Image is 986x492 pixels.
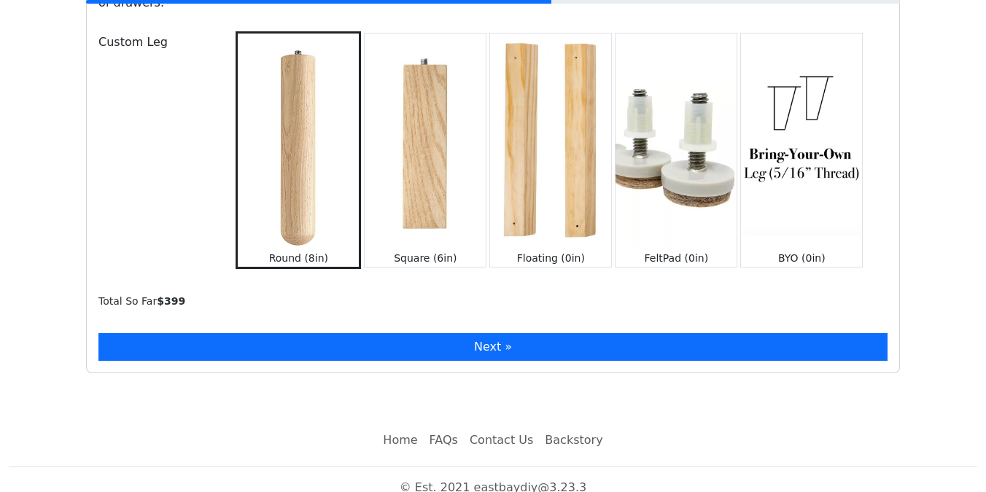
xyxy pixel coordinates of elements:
[489,33,612,267] button: Floating (0in)
[236,31,361,268] button: Round (8in)
[157,295,185,307] b: $ 399
[269,252,328,264] small: Round (8in)
[616,34,737,249] img: FeltPad (0in)
[365,34,486,249] img: Square (6in)
[238,34,359,249] img: Round (8in)
[424,426,464,455] a: FAQs
[464,426,539,455] a: Contact Us
[615,33,737,267] button: FeltPad (0in)
[740,33,863,267] button: BYO (0in)
[90,28,224,268] div: Custom Leg
[490,34,611,249] img: Floating (0in)
[539,426,608,455] a: Backstory
[517,252,585,264] small: Floating (0in)
[645,252,709,264] small: FeltPad (0in)
[98,295,185,307] small: Total So Far
[741,34,862,249] img: BYO (0in)
[394,252,457,264] small: Square (6in)
[364,33,486,267] button: Square (6in)
[377,426,423,455] a: Home
[778,252,826,264] small: BYO (0in)
[98,333,888,361] button: Next »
